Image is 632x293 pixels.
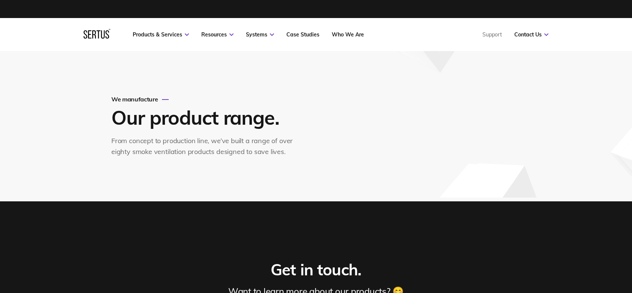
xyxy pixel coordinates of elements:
[286,31,319,38] a: Case Studies
[201,31,234,38] a: Resources
[246,31,274,38] a: Systems
[111,105,299,130] h1: Our product range.
[271,260,361,280] div: Get in touch.
[482,31,502,38] a: Support
[111,136,301,157] div: From concept to production line, we’ve built a range of over eighty smoke ventilation products de...
[332,31,364,38] a: Who We Are
[133,31,189,38] a: Products & Services
[111,95,301,103] div: We manufacture
[514,31,548,38] a: Contact Us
